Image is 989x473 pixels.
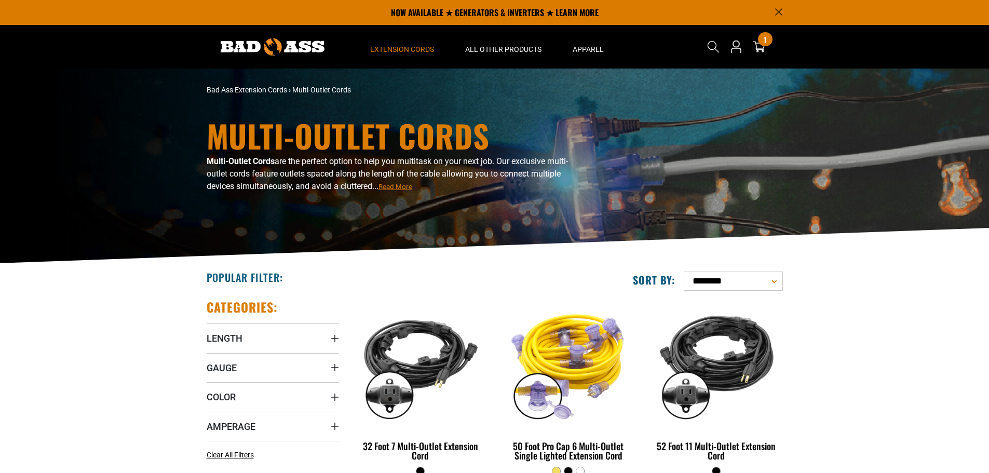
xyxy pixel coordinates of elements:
summary: Search [705,38,722,55]
span: Apparel [573,45,604,54]
summary: Gauge [207,353,339,382]
span: Amperage [207,421,255,433]
label: Sort by: [633,273,675,287]
span: Clear All Filters [207,451,254,459]
a: Clear All Filters [207,450,258,461]
span: are the perfect option to help you multitask on your next job. Our exclusive multi-outlet cords f... [207,156,568,191]
span: Read More [378,183,412,191]
span: Gauge [207,362,237,374]
div: 32 Foot 7 Multi-Outlet Extension Cord [355,441,487,460]
b: Multi-Outlet Cords [207,156,275,166]
div: 50 Foot Pro Cap 6 Multi-Outlet Single Lighted Extension Cord [502,441,634,460]
summary: Amperage [207,412,339,441]
span: All Other Products [465,45,541,54]
span: Color [207,391,236,403]
span: Length [207,332,242,344]
span: Extension Cords [370,45,434,54]
h2: Categories: [207,299,278,315]
a: black 52 Foot 11 Multi-Outlet Extension Cord [650,299,782,466]
img: yellow [503,304,634,424]
img: black [651,304,782,424]
span: 1 [764,36,766,44]
summary: Length [207,323,339,353]
summary: Extension Cords [355,25,450,69]
a: yellow 50 Foot Pro Cap 6 Multi-Outlet Single Lighted Extension Cord [502,299,634,466]
span: › [289,86,291,94]
img: Bad Ass Extension Cords [221,38,324,56]
div: 52 Foot 11 Multi-Outlet Extension Cord [650,441,782,460]
a: black 32 Foot 7 Multi-Outlet Extension Cord [355,299,487,466]
summary: Apparel [557,25,619,69]
h1: Multi-Outlet Cords [207,120,586,151]
span: Multi-Outlet Cords [292,86,351,94]
summary: All Other Products [450,25,557,69]
nav: breadcrumbs [207,85,586,96]
img: black [355,304,486,424]
h2: Popular Filter: [207,271,283,284]
summary: Color [207,382,339,411]
a: Bad Ass Extension Cords [207,86,287,94]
